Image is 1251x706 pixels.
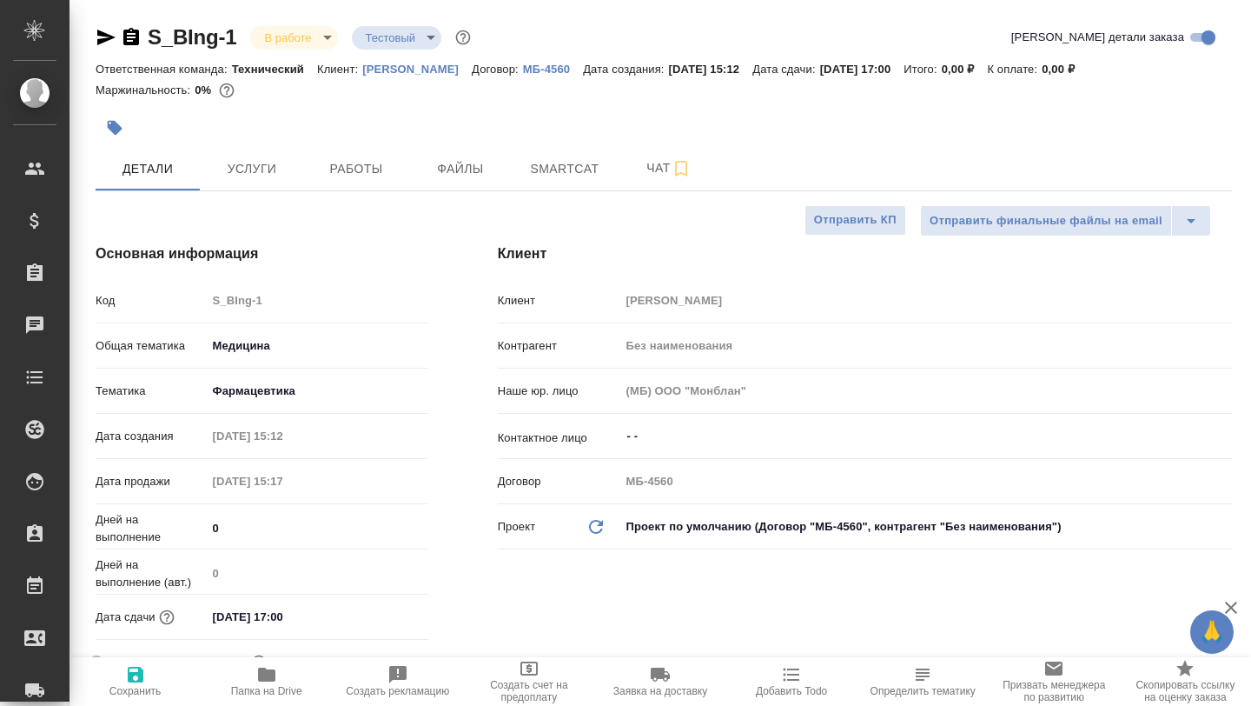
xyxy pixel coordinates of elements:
input: Пустое поле [620,469,1232,494]
h4: Основная информация [96,243,428,264]
span: Создать счет на предоплату [473,679,584,703]
span: Скопировать ссылку на оценку заказа [1130,679,1241,703]
span: Заявка на доставку [613,685,707,697]
div: Фармацевтика [207,376,428,406]
input: Пустое поле [620,288,1232,313]
span: Работы [314,158,398,180]
p: Ответственная команда: [96,63,232,76]
a: [PERSON_NAME] [362,61,472,76]
p: МБ-4560 [523,63,583,76]
span: Добавить Todo [756,685,827,697]
p: Маржинальность: [96,83,195,97]
p: Дата создания: [583,63,668,76]
button: Папка на Drive [201,657,332,706]
span: Услуги [210,158,294,180]
button: Создать счет на предоплату [463,657,594,706]
p: Дата создания [96,428,207,445]
p: [DATE] 17:00 [820,63,904,76]
p: Договор: [472,63,523,76]
p: [PERSON_NAME] [362,63,472,76]
p: Код [96,292,207,310]
p: Проект [498,518,536,536]
span: Чат [627,157,711,179]
a: S_BIng-1 [148,25,236,49]
input: ✎ Введи что-нибудь [207,604,359,629]
input: Пустое поле [620,378,1232,403]
p: Итого: [903,63,941,76]
button: Добавить тэг [96,109,134,147]
p: Контрагент [498,337,620,355]
div: Проект по умолчанию (Договор "МБ-4560", контрагент "Без наименования") [620,512,1232,542]
p: Общая тематика [96,337,207,355]
button: Выбери, если сб и вс нужно считать рабочими днями для выполнения заказа. [248,651,270,674]
span: Создать рекламацию [346,685,449,697]
p: Клиент [498,292,620,310]
button: Сохранить [69,657,201,706]
p: 0,00 ₽ [1042,63,1088,76]
p: Дата сдачи: [752,63,819,76]
div: Медицина [207,331,428,361]
span: Определить тематику [870,685,976,697]
p: Дней на выполнение [96,511,207,546]
p: Наше юр. лицо [498,383,620,400]
h4: Клиент [498,243,1232,264]
span: 🙏 [1197,614,1227,650]
button: Скопировать ссылку на оценку заказа [1120,657,1251,706]
div: split button [920,205,1211,236]
p: [DATE] 15:12 [669,63,753,76]
span: Папка на Drive [231,685,302,697]
button: Отправить финальные файлы на email [920,205,1172,236]
button: Доп статусы указывают на важность/срочность заказа [452,26,474,49]
p: К оплате: [987,63,1042,76]
p: 0,00 ₽ [942,63,988,76]
button: Призвать менеджера по развитию [989,657,1120,706]
p: Контактное лицо [498,430,620,447]
span: Учитывать выходные [121,654,235,671]
button: Определить тематику [857,657,989,706]
span: Детали [106,158,189,180]
button: 0.00 RUB; [215,79,238,102]
button: Скопировать ссылку для ЯМессенджера [96,27,116,48]
span: Smartcat [523,158,606,180]
p: Дата продажи [96,473,207,490]
span: Отправить КП [814,210,897,230]
span: Сохранить [109,685,162,697]
div: В работе [352,26,442,50]
p: Тематика [96,383,207,400]
svg: Подписаться [671,158,692,179]
p: Клиент: [317,63,362,76]
p: Дата сдачи [96,609,156,626]
button: Open [1222,435,1226,438]
span: [PERSON_NAME] детали заказа [1011,29,1184,46]
input: Пустое поле [207,288,428,313]
p: Договор [498,473,620,490]
input: ✎ Введи что-нибудь [207,516,428,541]
input: Пустое поле [207,423,359,449]
button: Если добавить услуги и заполнить их объемом, то дата рассчитается автоматически [156,606,178,629]
span: Отправить финальные файлы на email [930,211,1162,231]
button: Скопировать ссылку [121,27,142,48]
button: В работе [259,30,316,45]
button: Создать рекламацию [332,657,463,706]
div: В работе [250,26,337,50]
input: Пустое поле [207,469,359,494]
input: Пустое поле [620,333,1232,358]
p: 0% [195,83,215,97]
button: Добавить Todo [726,657,857,706]
button: Отправить КП [804,205,906,236]
input: Пустое поле [207,561,428,586]
p: Дней на выполнение (авт.) [96,556,207,591]
a: МБ-4560 [523,61,583,76]
span: Призвать менеджера по развитию [999,679,1109,703]
button: Тестовый [361,30,421,45]
p: Технический [232,63,317,76]
button: Заявка на доставку [594,657,725,706]
span: Файлы [419,158,502,180]
button: 🙏 [1190,610,1234,654]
